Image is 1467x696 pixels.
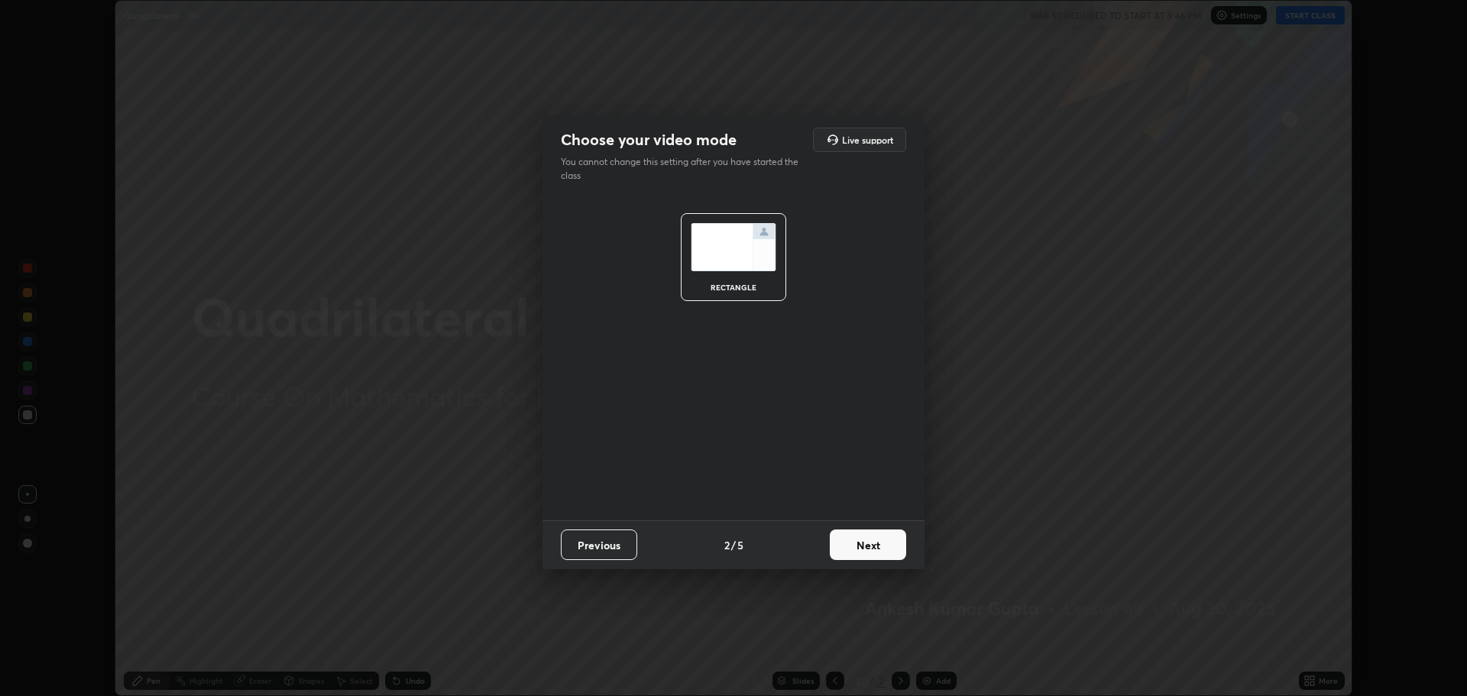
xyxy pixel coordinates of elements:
h4: 5 [737,537,743,553]
h2: Choose your video mode [561,130,737,150]
p: You cannot change this setting after you have started the class [561,155,808,183]
h4: 2 [724,537,730,553]
button: Next [830,529,906,560]
button: Previous [561,529,637,560]
div: rectangle [703,283,764,291]
h4: / [731,537,736,553]
h5: Live support [842,135,893,144]
img: normalScreenIcon.ae25ed63.svg [691,223,776,271]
